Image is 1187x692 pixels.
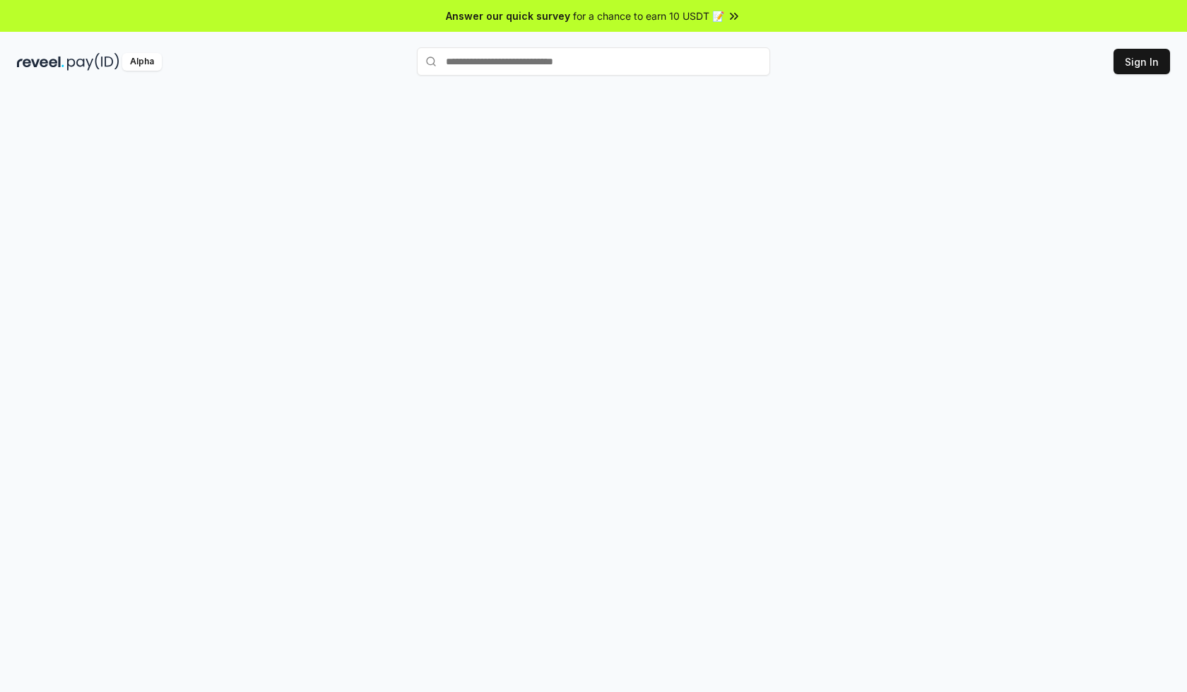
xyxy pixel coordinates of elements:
[67,53,119,71] img: pay_id
[573,8,724,23] span: for a chance to earn 10 USDT 📝
[122,53,162,71] div: Alpha
[17,53,64,71] img: reveel_dark
[1114,49,1170,74] button: Sign In
[446,8,570,23] span: Answer our quick survey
